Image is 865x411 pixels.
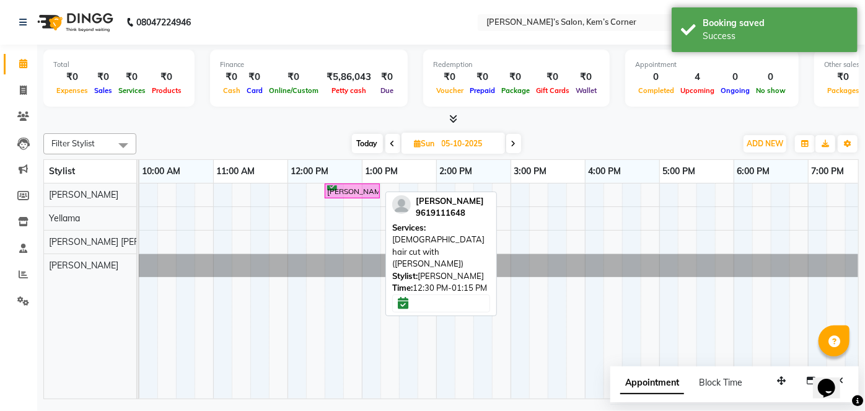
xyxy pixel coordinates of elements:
span: ADD NEW [747,139,783,148]
span: Prepaid [467,86,498,95]
span: Services [115,86,149,95]
div: Booking saved [703,17,848,30]
input: 2025-10-05 [438,135,500,153]
span: Cash [220,86,244,95]
a: 6:00 PM [734,162,773,180]
div: 9619111648 [416,207,484,219]
span: Time: [392,283,413,293]
div: Success [703,30,848,43]
div: ₹0 [266,70,322,84]
span: Card [244,86,266,95]
a: 3:00 PM [511,162,550,180]
b: 08047224946 [136,5,191,40]
a: 2:00 PM [437,162,476,180]
span: [DEMOGRAPHIC_DATA] hair cut with ([PERSON_NAME]) [392,234,485,268]
a: 10:00 AM [139,162,184,180]
span: Online/Custom [266,86,322,95]
span: [PERSON_NAME] [PERSON_NAME] [49,236,190,247]
div: Total [53,60,185,70]
div: ₹0 [53,70,91,84]
span: Filter Stylist [51,138,95,148]
div: 4 [677,70,718,84]
span: Package [498,86,533,95]
div: [PERSON_NAME] [392,270,490,283]
div: Finance [220,60,398,70]
img: logo [32,5,116,40]
span: Yellama [49,213,80,224]
div: 0 [635,70,677,84]
div: ₹0 [220,70,244,84]
span: Stylist: [392,271,418,281]
span: [PERSON_NAME] [49,260,118,271]
div: ₹0 [115,70,149,84]
span: Ongoing [718,86,753,95]
span: Products [149,86,185,95]
button: ADD NEW [744,135,786,152]
img: profile [392,195,411,214]
span: Today [352,134,383,153]
div: ₹0 [573,70,600,84]
span: Petty cash [328,86,369,95]
div: ₹0 [149,70,185,84]
div: 12:30 PM-01:15 PM [392,282,490,294]
span: Stylist [49,166,75,177]
span: [PERSON_NAME] [416,196,484,206]
div: ₹0 [433,70,467,84]
div: 0 [753,70,789,84]
iframe: chat widget [813,361,853,399]
a: 1:00 PM [362,162,402,180]
span: Voucher [433,86,467,95]
span: Due [377,86,397,95]
div: ₹5,86,043 [322,70,376,84]
span: Appointment [620,372,684,394]
span: Block Time [699,377,742,388]
span: No show [753,86,789,95]
div: Appointment [635,60,789,70]
div: ₹0 [467,70,498,84]
div: ₹0 [376,70,398,84]
a: 4:00 PM [586,162,625,180]
a: 5:00 PM [660,162,699,180]
span: Wallet [573,86,600,95]
div: Redemption [433,60,600,70]
span: Sales [91,86,115,95]
div: [PERSON_NAME], 12:30 PM-01:15 PM, [DEMOGRAPHIC_DATA] hair cut with ([PERSON_NAME]) [326,185,379,197]
span: Gift Cards [533,86,573,95]
div: ₹0 [244,70,266,84]
div: 0 [718,70,753,84]
a: 7:00 PM [809,162,848,180]
a: 12:00 PM [288,162,332,180]
div: ₹0 [91,70,115,84]
div: ₹0 [824,70,863,84]
span: Expenses [53,86,91,95]
div: ₹0 [533,70,573,84]
span: Services: [392,223,426,232]
span: Packages [824,86,863,95]
span: Completed [635,86,677,95]
span: Upcoming [677,86,718,95]
span: Sun [411,139,438,148]
div: ₹0 [498,70,533,84]
a: 11:00 AM [214,162,258,180]
span: [PERSON_NAME] [49,189,118,200]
